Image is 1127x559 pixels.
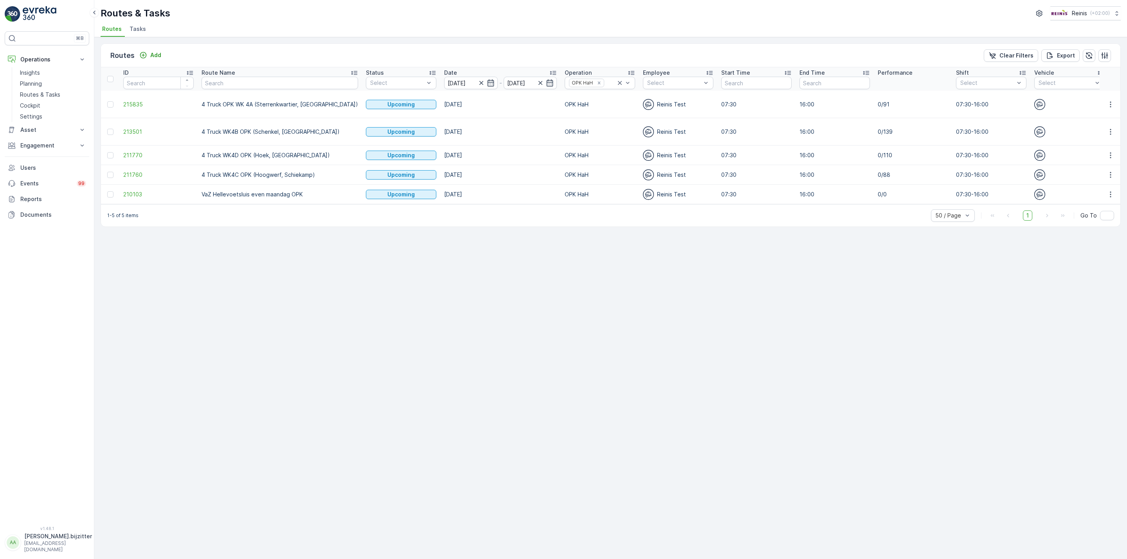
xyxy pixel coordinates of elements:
p: Route Name [202,69,235,77]
td: 16:00 [796,118,874,146]
button: Export [1041,49,1080,62]
span: 211760 [123,171,194,179]
td: 07:30 [717,91,796,118]
td: 07:30 [717,185,796,204]
td: 07:30-16:00 [952,146,1030,165]
td: 16:00 [796,91,874,118]
td: 0/88 [874,165,952,185]
img: logo [5,6,20,22]
img: svg%3e [1034,150,1045,161]
input: dd/mm/yyyy [504,77,557,89]
td: 07:30-16:00 [952,118,1030,146]
p: Upcoming [387,151,415,159]
input: Search [202,77,358,89]
img: svg%3e [1034,169,1045,180]
button: Upcoming [366,190,436,199]
p: Add [150,51,161,59]
td: [DATE] [440,118,561,146]
p: ( +02:00 ) [1090,10,1110,16]
img: svg%3e [643,99,654,110]
p: Settings [20,113,42,120]
td: [DATE] [440,165,561,185]
a: Cockpit [17,100,89,111]
td: 0/139 [874,118,952,146]
p: Status [366,69,384,77]
p: Planning [20,80,42,88]
span: Go To [1080,212,1097,219]
span: 1 [1023,210,1032,221]
input: Search [721,77,792,89]
p: Operations [20,56,74,63]
p: Vehicle [1034,69,1054,77]
img: logo_light-DOdMpM7g.png [23,6,56,22]
td: 0/91 [874,91,952,118]
img: svg%3e [643,189,654,200]
a: Planning [17,78,89,89]
td: 4 Truck WK4D OPK (Hoek, [GEOGRAPHIC_DATA]) [198,146,362,165]
img: svg%3e [1034,126,1045,137]
span: 211770 [123,151,194,159]
a: Settings [17,111,89,122]
td: OPK HaH [561,165,639,185]
p: Routes [110,50,135,61]
a: 210103 [123,191,194,198]
span: Tasks [130,25,146,33]
p: ⌘B [76,35,84,41]
p: Documents [20,211,86,219]
td: OPK HaH [561,185,639,204]
p: Employee [643,69,670,77]
td: 07:30-16:00 [952,165,1030,185]
td: 16:00 [796,146,874,165]
p: Routes & Tasks [101,7,170,20]
p: Select [647,79,701,87]
input: dd/mm/yyyy [444,77,498,89]
td: 07:30 [717,146,796,165]
p: [PERSON_NAME].bijzitter [24,532,92,540]
td: [DATE] [440,146,561,165]
p: - [499,78,502,88]
p: Insights [20,69,40,77]
p: Engagement [20,142,74,149]
p: Operation [565,69,592,77]
p: [EMAIL_ADDRESS][DOMAIN_NAME] [24,540,92,553]
button: Reinis(+02:00) [1050,6,1121,20]
button: Clear Filters [984,49,1038,62]
div: Toggle Row Selected [107,152,113,158]
p: Clear Filters [999,52,1033,59]
div: Toggle Row Selected [107,101,113,108]
button: Engagement [5,138,89,153]
img: svg%3e [643,126,654,137]
p: Cockpit [20,102,40,110]
p: End Time [799,69,825,77]
img: svg%3e [1034,99,1045,110]
img: svg%3e [643,150,654,161]
a: Users [5,160,89,176]
p: Select [370,79,424,87]
p: Reinis [1072,9,1087,17]
p: Upcoming [387,128,415,136]
p: 1-5 of 5 items [107,212,139,219]
p: Upcoming [387,171,415,179]
p: Date [444,69,457,77]
div: Remove OPK HaH [595,80,603,86]
td: 4 Truck WK4B OPK (Schenkel, [GEOGRAPHIC_DATA]) [198,118,362,146]
button: AA[PERSON_NAME].bijzitter[EMAIL_ADDRESS][DOMAIN_NAME] [5,532,89,553]
p: ID [123,69,129,77]
input: Search [799,77,870,89]
td: 07:30 [717,165,796,185]
span: Routes [102,25,122,33]
p: Upcoming [387,101,415,108]
img: Reinis-Logo-Vrijstaand_Tekengebied-1-copy2_aBO4n7j.png [1050,9,1069,18]
div: Reinis Test [643,169,713,180]
p: Start Time [721,69,750,77]
input: Search [123,77,194,89]
button: Add [136,50,164,60]
a: 213501 [123,128,194,136]
a: Routes & Tasks [17,89,89,100]
span: 215835 [123,101,194,108]
button: Upcoming [366,151,436,160]
p: Events [20,180,72,187]
td: 0/0 [874,185,952,204]
p: Select [1039,79,1093,87]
